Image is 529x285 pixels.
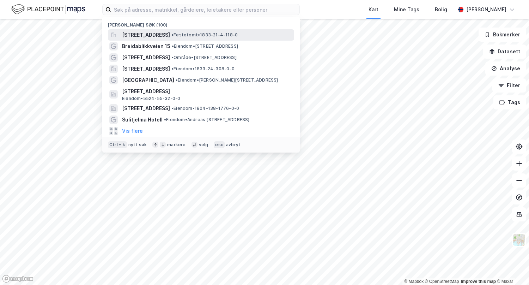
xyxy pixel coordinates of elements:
[461,279,496,284] a: Improve this map
[176,77,178,83] span: •
[171,55,174,60] span: •
[425,279,459,284] a: OpenStreetMap
[199,142,208,148] div: velg
[122,76,174,84] span: [GEOGRAPHIC_DATA]
[122,31,170,39] span: [STREET_ADDRESS]
[369,5,378,14] div: Kart
[171,66,235,72] span: Eiendom • 1833-24-308-0-0
[122,87,291,96] span: [STREET_ADDRESS]
[171,55,237,60] span: Område • [STREET_ADDRESS]
[435,5,447,14] div: Bolig
[171,32,238,38] span: Festetomt • 1833-21-4-118-0
[128,142,147,148] div: nytt søk
[122,42,170,51] span: Breidablikkveien 15
[483,44,526,59] button: Datasett
[485,61,526,76] button: Analyse
[171,32,174,37] span: •
[172,43,238,49] span: Eiendom • [STREET_ADDRESS]
[2,275,33,283] a: Mapbox homepage
[176,77,278,83] span: Eiendom • [PERSON_NAME][STREET_ADDRESS]
[404,279,424,284] a: Mapbox
[11,3,85,16] img: logo.f888ab2527a4732fd821a326f86c7f29.svg
[492,78,526,93] button: Filter
[167,142,186,148] div: markere
[466,5,506,14] div: [PERSON_NAME]
[493,95,526,109] button: Tags
[122,96,180,101] span: Eiendom • 5524-55-32-0-0
[111,4,299,15] input: Søk på adresse, matrikkel, gårdeiere, leietakere eller personer
[122,104,170,113] span: [STREET_ADDRESS]
[122,115,163,124] span: Sulitjelma Hotell
[479,28,526,42] button: Bokmerker
[226,142,241,148] div: avbryt
[512,233,526,247] img: Z
[108,141,127,148] div: Ctrl + k
[171,106,174,111] span: •
[122,65,170,73] span: [STREET_ADDRESS]
[171,66,174,71] span: •
[494,251,529,285] div: Kontrollprogram for chat
[102,17,300,29] div: [PERSON_NAME] søk (100)
[494,251,529,285] iframe: Chat Widget
[122,127,143,135] button: Vis flere
[394,5,419,14] div: Mine Tags
[214,141,225,148] div: esc
[171,106,239,111] span: Eiendom • 1804-138-1776-0-0
[172,43,174,49] span: •
[122,53,170,62] span: [STREET_ADDRESS]
[164,117,250,123] span: Eiendom • Andreas [STREET_ADDRESS]
[164,117,166,122] span: •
